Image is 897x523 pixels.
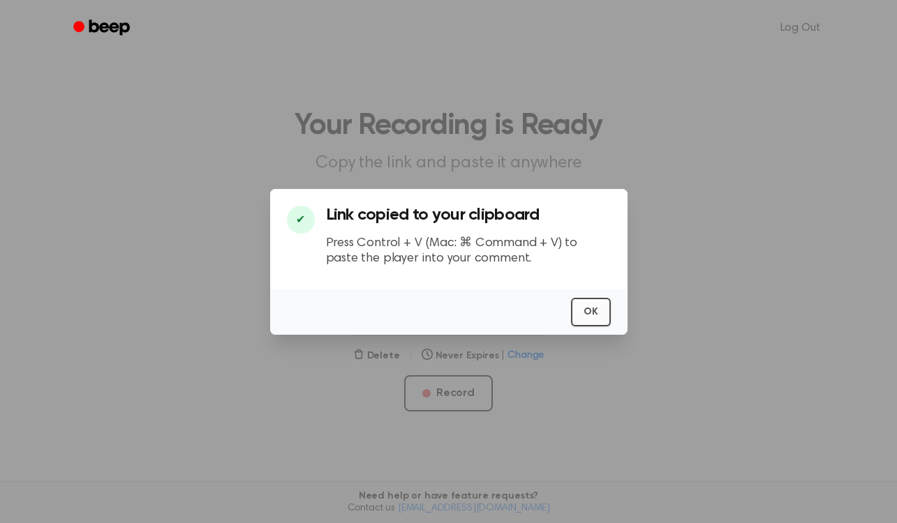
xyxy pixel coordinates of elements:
[287,206,315,234] div: ✔
[64,15,142,42] a: Beep
[766,11,834,45] a: Log Out
[326,206,611,225] h3: Link copied to your clipboard
[326,236,611,267] p: Press Control + V (Mac: ⌘ Command + V) to paste the player into your comment.
[571,298,611,326] button: OK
